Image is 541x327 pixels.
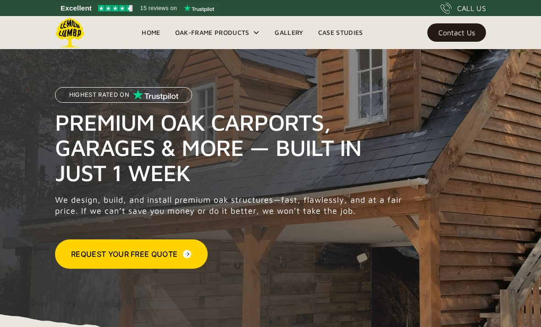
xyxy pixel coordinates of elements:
a: See Lemon Lumba reviews on Trustpilot [55,2,221,15]
div: CALL US [457,3,486,14]
span: 15 reviews on [140,3,177,14]
img: Trustpilot logo [184,5,214,12]
div: Oak-Frame Products [168,16,268,49]
div: Oak-Frame Products [175,27,249,38]
p: We design, build, and install premium oak structures—fast, flawlessly, and at a fair price. If we... [55,194,407,216]
a: Contact Us [427,23,486,42]
a: Highest Rated on [55,87,192,110]
a: Case Studies [311,26,370,39]
a: Home [134,26,167,39]
a: Gallery [267,26,310,39]
a: CALL US [441,3,486,14]
div: Contact Us [438,29,475,36]
a: Request Your Free Quote [55,239,208,269]
p: Highest Rated on [69,92,129,98]
span: Excellent [61,3,92,14]
div: Request Your Free Quote [71,249,177,260]
img: Trustpilot 4.5 stars [98,5,132,11]
h1: Premium Oak Carports, Garages & More — Built in Just 1 Week [55,110,407,185]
